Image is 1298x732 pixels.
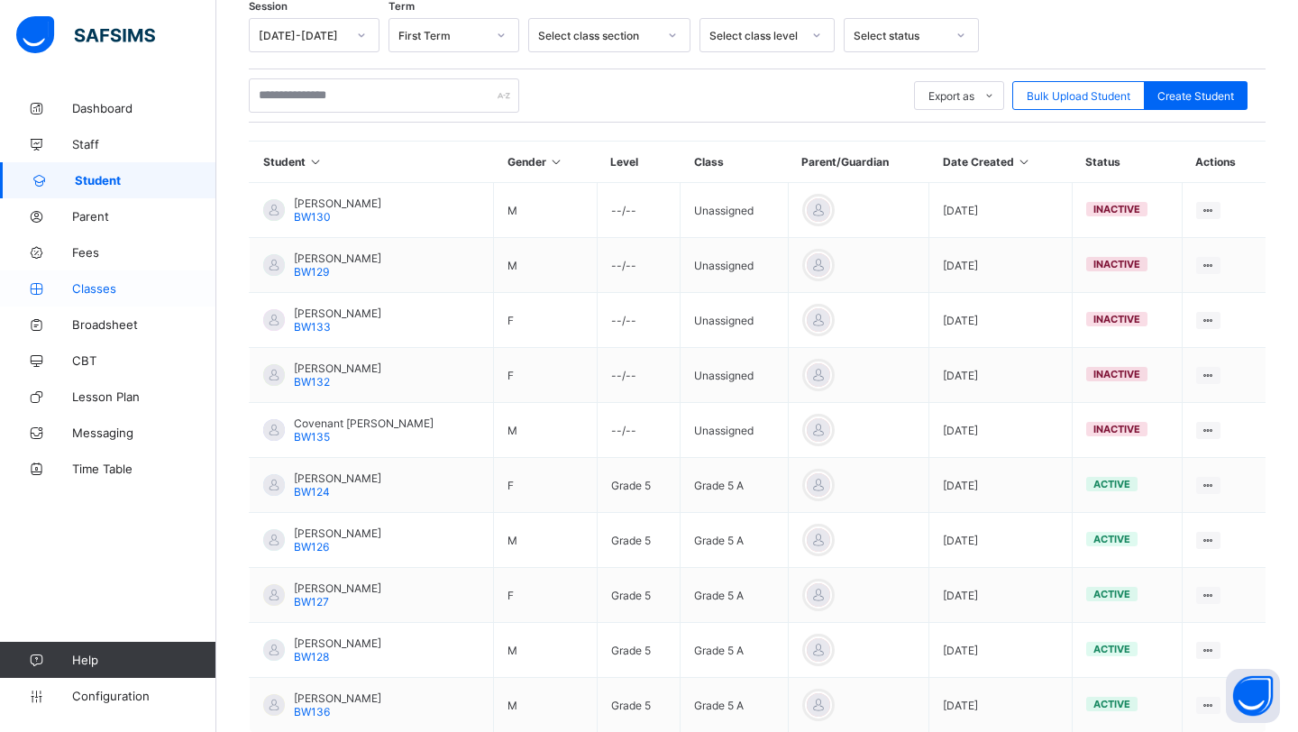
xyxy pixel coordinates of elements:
[494,513,597,568] td: M
[597,142,680,183] th: Level
[494,458,597,513] td: F
[929,348,1073,403] td: [DATE]
[72,653,215,667] span: Help
[929,238,1073,293] td: [DATE]
[549,155,564,169] i: Sort in Ascending Order
[1017,155,1032,169] i: Sort in Ascending Order
[72,281,216,296] span: Classes
[1093,533,1130,545] span: active
[72,209,216,224] span: Parent
[294,581,381,595] span: [PERSON_NAME]
[294,430,330,444] span: BW135
[1072,142,1182,183] th: Status
[294,375,330,389] span: BW132
[1093,588,1130,600] span: active
[294,595,329,608] span: BW127
[597,513,680,568] td: Grade 5
[72,137,216,151] span: Staff
[1093,313,1140,325] span: inactive
[1093,258,1140,270] span: inactive
[597,183,680,238] td: --/--
[75,173,216,188] span: Student
[597,403,680,458] td: --/--
[681,238,789,293] td: Unassigned
[294,416,434,430] span: Covenant [PERSON_NAME]
[294,210,331,224] span: BW130
[294,197,381,210] span: [PERSON_NAME]
[294,636,381,650] span: [PERSON_NAME]
[1182,142,1266,183] th: Actions
[538,29,657,42] div: Select class section
[294,307,381,320] span: [PERSON_NAME]
[494,183,597,238] td: M
[681,568,789,623] td: Grade 5 A
[72,389,216,404] span: Lesson Plan
[294,485,330,499] span: BW124
[294,252,381,265] span: [PERSON_NAME]
[597,623,680,678] td: Grade 5
[929,183,1073,238] td: [DATE]
[259,29,346,42] div: [DATE]-[DATE]
[681,142,789,183] th: Class
[1226,669,1280,723] button: Open asap
[681,403,789,458] td: Unassigned
[494,348,597,403] td: F
[1093,478,1130,490] span: active
[681,348,789,403] td: Unassigned
[929,142,1073,183] th: Date Created
[597,568,680,623] td: Grade 5
[597,348,680,403] td: --/--
[597,458,680,513] td: Grade 5
[709,29,801,42] div: Select class level
[1093,368,1140,380] span: inactive
[494,238,597,293] td: M
[294,471,381,485] span: [PERSON_NAME]
[681,513,789,568] td: Grade 5 A
[494,568,597,623] td: F
[294,540,329,554] span: BW126
[1093,203,1140,215] span: inactive
[929,513,1073,568] td: [DATE]
[681,458,789,513] td: Grade 5 A
[72,317,216,332] span: Broadsheet
[929,403,1073,458] td: [DATE]
[72,353,216,368] span: CBT
[294,526,381,540] span: [PERSON_NAME]
[294,650,329,663] span: BW128
[72,462,216,476] span: Time Table
[1157,89,1234,103] span: Create Student
[72,425,216,440] span: Messaging
[294,691,381,705] span: [PERSON_NAME]
[72,245,216,260] span: Fees
[597,293,680,348] td: --/--
[72,101,216,115] span: Dashboard
[929,568,1073,623] td: [DATE]
[1027,89,1130,103] span: Bulk Upload Student
[929,458,1073,513] td: [DATE]
[294,361,381,375] span: [PERSON_NAME]
[681,623,789,678] td: Grade 5 A
[294,705,330,718] span: BW136
[294,265,329,279] span: BW129
[494,623,597,678] td: M
[294,320,331,334] span: BW133
[1093,698,1130,710] span: active
[597,238,680,293] td: --/--
[681,293,789,348] td: Unassigned
[494,293,597,348] td: F
[1093,643,1130,655] span: active
[929,293,1073,348] td: [DATE]
[929,623,1073,678] td: [DATE]
[928,89,974,103] span: Export as
[16,16,155,54] img: safsims
[398,29,486,42] div: First Term
[854,29,946,42] div: Select status
[1093,423,1140,435] span: inactive
[788,142,929,183] th: Parent/Guardian
[494,403,597,458] td: M
[250,142,494,183] th: Student
[681,183,789,238] td: Unassigned
[308,155,324,169] i: Sort in Ascending Order
[494,142,597,183] th: Gender
[72,689,215,703] span: Configuration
